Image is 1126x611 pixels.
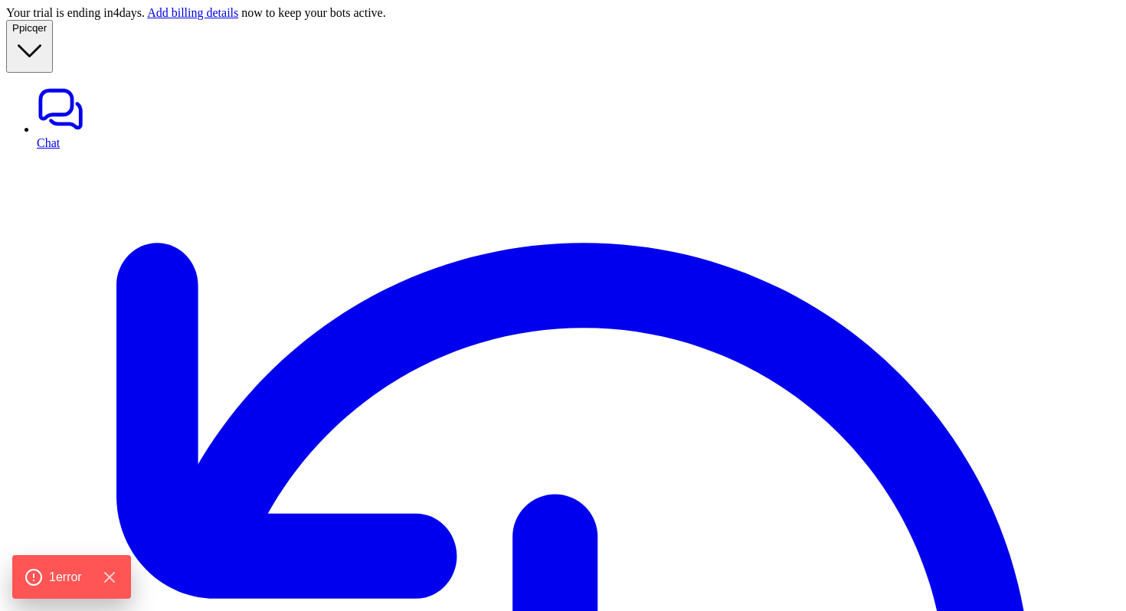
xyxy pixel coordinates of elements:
[6,6,1120,20] div: Your trial is ending in 4 days. now to keep your bots active.
[37,85,1120,149] a: Chat
[19,22,47,34] span: picqer
[147,6,238,19] a: Add billing details
[6,20,53,73] button: Ppicqer
[12,22,19,34] span: P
